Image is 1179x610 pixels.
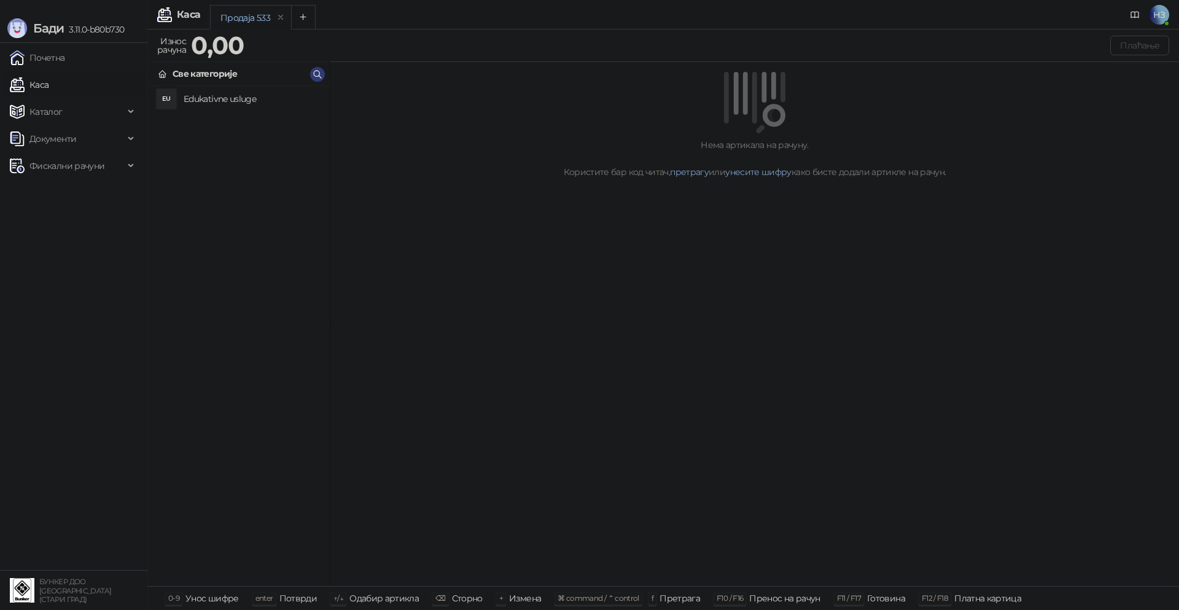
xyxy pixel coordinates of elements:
[1110,36,1169,55] button: Плаћање
[191,30,244,60] strong: 0,00
[173,67,237,80] div: Све категорије
[660,590,700,606] div: Претрага
[558,593,639,603] span: ⌘ command / ⌃ control
[10,72,49,97] a: Каса
[279,590,317,606] div: Потврди
[452,590,483,606] div: Сторно
[155,33,189,58] div: Износ рачуна
[725,166,792,178] a: унесите шифру
[499,593,503,603] span: +
[33,21,64,36] span: Бади
[10,45,65,70] a: Почетна
[148,86,330,586] div: grid
[255,593,273,603] span: enter
[29,127,76,151] span: Документи
[670,166,709,178] a: претрагу
[39,577,111,604] small: БУНКЕР ДОО [GEOGRAPHIC_DATA] (СТАРИ ГРАД)
[273,12,289,23] button: remove
[220,11,270,25] div: Продаја 533
[349,590,419,606] div: Одабир артикла
[184,89,320,109] h4: Edukativne usluge
[29,154,104,178] span: Фискални рачуни
[1150,5,1169,25] span: НЗ
[749,590,820,606] div: Пренос на рачун
[291,5,316,29] button: Add tab
[1125,5,1145,25] a: Документација
[922,593,948,603] span: F12 / F18
[509,590,541,606] div: Измена
[29,100,63,124] span: Каталог
[717,593,743,603] span: F10 / F16
[10,578,34,603] img: 64x64-companyLogo-d200c298-da26-4023-afd4-f376f589afb5.jpeg
[7,18,27,38] img: Logo
[64,24,124,35] span: 3.11.0-b80b730
[435,593,445,603] span: ⌫
[177,10,200,20] div: Каса
[185,590,239,606] div: Унос шифре
[333,593,343,603] span: ↑/↓
[157,89,176,109] div: EU
[837,593,861,603] span: F11 / F17
[954,590,1021,606] div: Платна картица
[652,593,653,603] span: f
[867,590,905,606] div: Готовина
[345,138,1164,179] div: Нема артикала на рачуну. Користите бар код читач, или како бисте додали артикле на рачун.
[168,593,179,603] span: 0-9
